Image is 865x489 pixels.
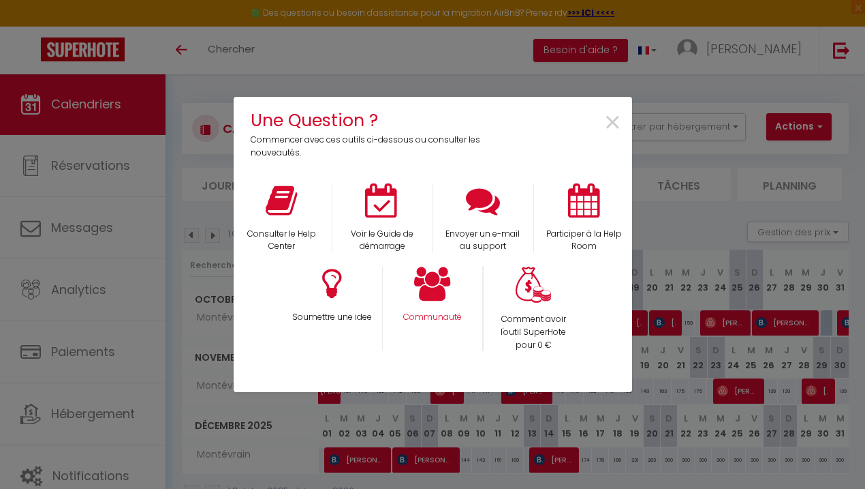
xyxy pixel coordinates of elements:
p: Envoyer un e-mail au support [441,228,524,254]
p: Commencer avec ces outils ci-dessous ou consulter les nouveautés. [251,134,490,160]
button: Close [603,108,622,138]
h4: Une Question ? [251,107,490,134]
p: Communauté [392,311,473,324]
p: Voir le Guide de démarrage [341,228,423,254]
p: Comment avoir l'outil SuperHote pour 0 € [492,313,575,352]
p: Consulter le Help Center [240,228,324,254]
p: Participer à la Help Room [543,228,625,254]
img: Money bag [516,267,551,303]
p: Soumettre une idee [290,311,373,324]
span: × [603,102,622,145]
